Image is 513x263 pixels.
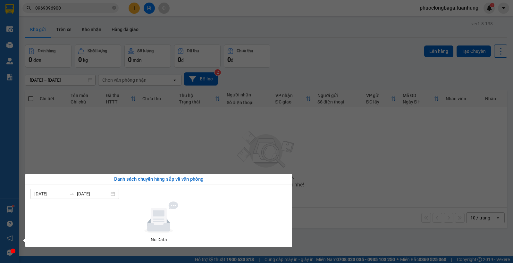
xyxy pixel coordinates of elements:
span: swap-right [69,191,74,196]
div: Danh sách chuyến hàng sắp về văn phòng [30,176,287,183]
span: to [69,191,74,196]
input: Đến ngày [77,190,109,197]
div: No Data [33,236,284,243]
input: Từ ngày [34,190,67,197]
